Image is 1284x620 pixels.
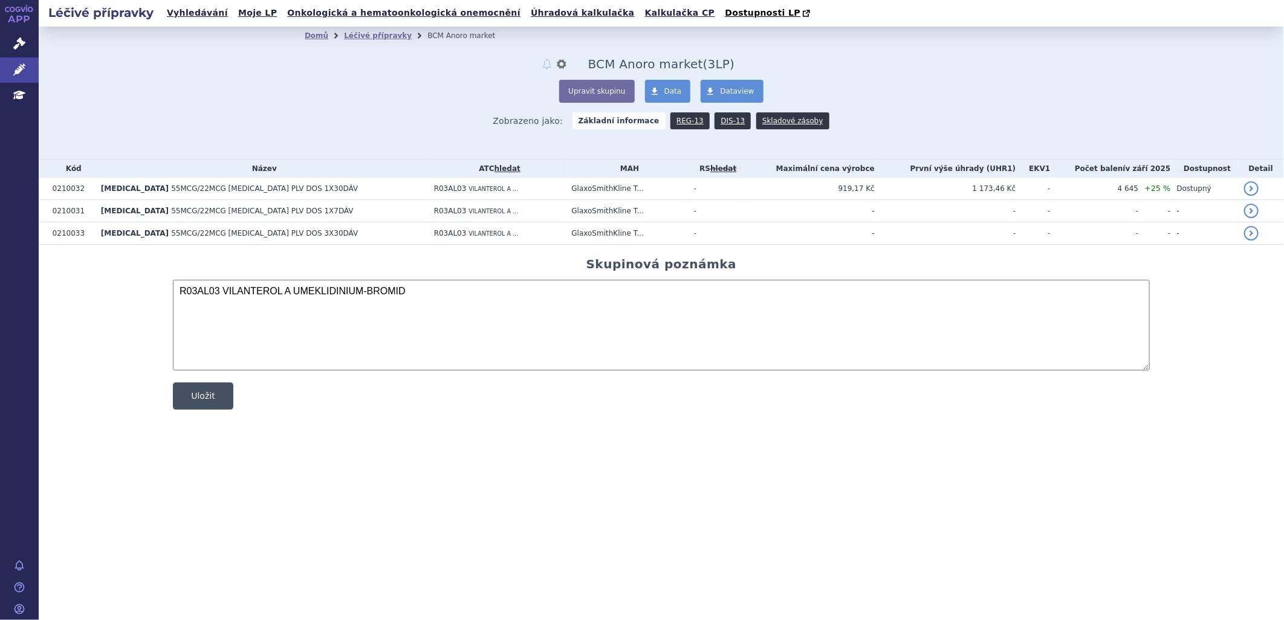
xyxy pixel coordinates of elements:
span: R03AL03 [434,184,467,193]
th: EKV1 [1016,160,1050,178]
span: R03AL03 [434,229,467,237]
td: - [688,200,742,222]
h2: Léčivé přípravky [39,4,163,21]
a: Domů [305,31,328,40]
a: detail [1244,181,1259,196]
th: ATC [428,160,566,178]
td: - [1051,222,1139,245]
button: Uložit [173,383,233,410]
span: ( LP) [703,57,735,71]
span: Zobrazeno jako: [493,112,563,129]
td: 4 645 [1051,178,1139,200]
a: Skladové zásoby [756,112,829,129]
a: DIS-13 [715,112,751,129]
a: Onkologická a hematoonkologická onemocnění [284,5,524,21]
a: Data [645,80,691,103]
span: 3 [708,57,716,71]
td: - [1016,200,1050,222]
th: Detail [1238,160,1284,178]
h2: Skupinová poznámka [586,257,737,271]
a: Úhradová kalkulačka [527,5,638,21]
span: 55MCG/22MCG [MEDICAL_DATA] PLV DOS 1X30DÁV [171,184,358,193]
a: Vyhledávání [163,5,232,21]
td: - [1051,200,1139,222]
a: Dostupnosti LP [721,5,816,22]
td: 0210033 [47,222,95,245]
th: Dostupnost [1171,160,1238,178]
del: hledat [710,164,736,173]
a: detail [1244,226,1259,241]
th: Počet balení [1051,160,1171,178]
td: GlaxoSmithKline T... [566,178,688,200]
td: - [1171,200,1238,222]
a: Dataview [701,80,763,103]
td: - [875,200,1016,222]
td: Dostupný [1171,178,1238,200]
span: [MEDICAL_DATA] [101,229,169,237]
span: Data [664,87,682,95]
button: notifikace [541,57,553,71]
a: Moje LP [235,5,280,21]
span: [MEDICAL_DATA] [101,184,169,193]
a: hledat [494,164,520,173]
li: BCM Anoro market [427,27,511,45]
td: - [688,222,742,245]
strong: Základní informace [572,112,666,129]
td: - [1171,222,1238,245]
td: - [875,222,1016,245]
td: GlaxoSmithKline T... [566,222,688,245]
span: 55MCG/22MCG [MEDICAL_DATA] PLV DOS 1X7DÁV [171,207,353,215]
a: detail [1244,204,1259,218]
td: - [1138,222,1170,245]
td: 1 173,46 Kč [875,178,1016,200]
td: - [1016,222,1050,245]
th: RS [688,160,742,178]
td: 0210032 [47,178,95,200]
span: VILANTEROL A ... [469,230,518,237]
td: - [742,200,875,222]
td: 919,17 Kč [742,178,875,200]
td: 0210031 [47,200,95,222]
th: Maximální cena výrobce [742,160,875,178]
td: - [688,178,742,200]
th: První výše úhrady (UHR1) [875,160,1016,178]
button: Upravit skupinu [559,80,634,103]
a: Kalkulačka CP [641,5,719,21]
td: - [742,222,875,245]
span: Dostupnosti LP [725,8,800,18]
th: Kód [47,160,95,178]
span: R03AL03 [434,207,467,215]
a: Léčivé přípravky [344,31,412,40]
span: 55MCG/22MCG [MEDICAL_DATA] PLV DOS 3X30DÁV [171,229,358,237]
td: GlaxoSmithKline T... [566,200,688,222]
span: +25 % [1144,184,1170,193]
th: MAH [566,160,688,178]
td: - [1016,178,1050,200]
span: VILANTEROL A ... [469,186,518,192]
button: nastavení [556,57,568,71]
span: v září 2025 [1126,164,1171,173]
span: BCM Anoro market [588,57,703,71]
a: vyhledávání neobsahuje žádnou platnou referenční skupinu [710,164,736,173]
span: [MEDICAL_DATA] [101,207,169,215]
th: Název [95,160,428,178]
span: VILANTEROL A ... [469,208,518,215]
span: Dataview [720,87,754,95]
a: REG-13 [670,112,710,129]
td: - [1138,200,1170,222]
